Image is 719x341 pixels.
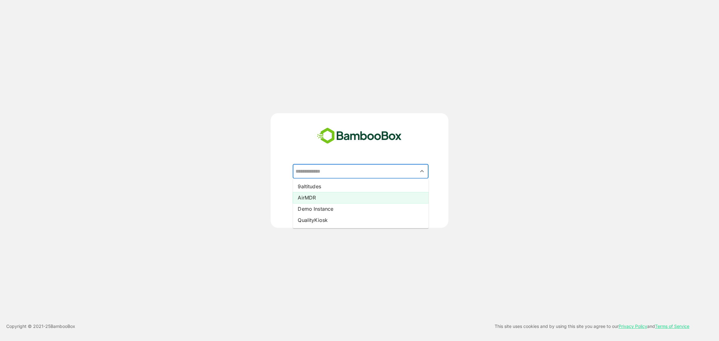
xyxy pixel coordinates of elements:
p: This site uses cookies and by using this site you agree to our and [495,323,689,330]
img: bamboobox [314,126,405,146]
a: Privacy Policy [619,324,647,329]
li: AirMDR [293,192,428,203]
li: 9altitudes [293,181,428,192]
li: QualityKiosk [293,214,428,226]
button: Close [418,167,426,175]
li: Demo Instance [293,203,428,214]
a: Terms of Service [655,324,689,329]
p: Copyright © 2021- 25 BambooBox [6,323,75,330]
